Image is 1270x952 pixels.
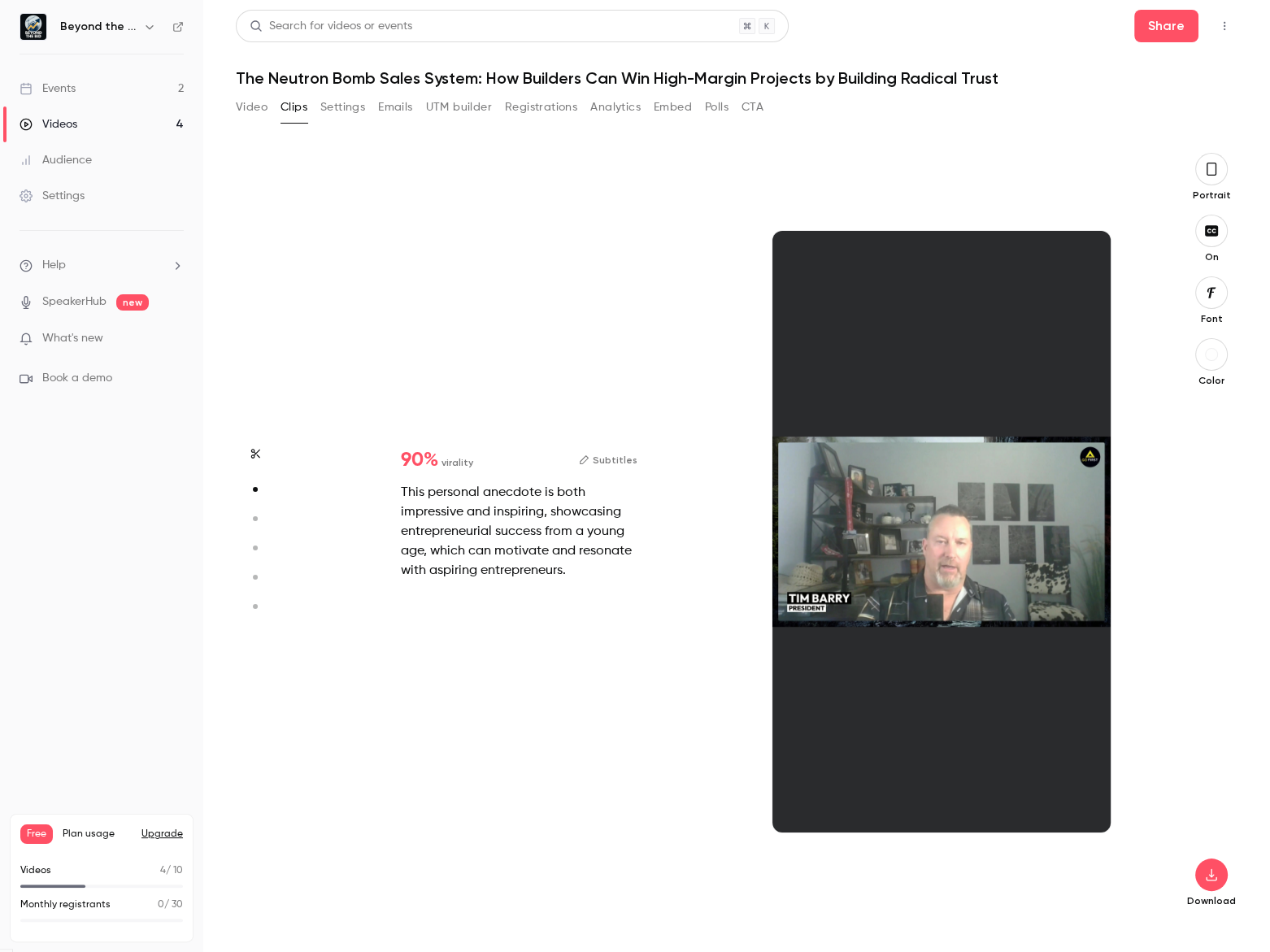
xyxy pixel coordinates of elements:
[116,294,149,311] span: new
[1185,250,1237,263] p: On
[20,257,184,274] li: help-dropdown-opener
[1185,312,1237,325] p: Font
[441,455,473,470] span: virality
[141,828,183,841] button: Upgrade
[42,293,107,311] a: SpeakerHub
[505,94,577,120] button: Registrations
[654,94,692,120] button: Embed
[401,450,438,470] span: 90 %
[42,330,103,347] span: What's new
[20,14,46,40] img: Beyond the Bid
[579,450,637,470] button: Subtitles
[20,116,77,133] div: Videos
[63,828,132,841] span: Plan usage
[20,863,51,878] p: Videos
[1185,894,1237,907] p: Download
[158,898,183,912] p: / 30
[705,94,729,120] button: Polls
[320,94,365,120] button: Settings
[236,94,267,120] button: Video
[60,19,137,35] h6: Beyond the Bid
[250,18,412,35] div: Search for videos or events
[20,188,85,204] div: Settings
[20,898,111,912] p: Monthly registrants
[426,94,492,120] button: UTM builder
[1211,13,1237,39] button: Top Bar Actions
[236,68,1237,88] h1: The Neutron Bomb Sales System: How Builders Can Win High-Margin Projects by Building Radical Trust
[160,863,183,878] p: / 10
[42,257,66,274] span: Help
[42,370,112,387] span: Book a demo
[1185,189,1237,202] p: Portrait
[378,94,412,120] button: Emails
[1134,10,1198,42] button: Share
[20,152,92,168] div: Audience
[158,900,164,910] span: 0
[401,483,637,580] div: This personal anecdote is both impressive and inspiring, showcasing entrepreneurial success from ...
[1185,374,1237,387] p: Color
[20,824,53,844] span: Free
[742,94,763,120] button: CTA
[590,94,641,120] button: Analytics
[160,866,166,876] span: 4
[20,80,76,97] div: Events
[164,332,184,346] iframe: Noticeable Trigger
[281,94,307,120] button: Clips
